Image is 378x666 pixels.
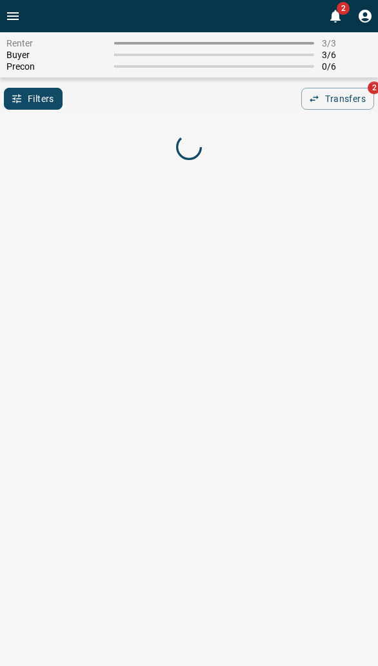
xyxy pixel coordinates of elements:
[322,61,372,72] span: 0 / 6
[301,88,374,110] button: Transfers
[323,3,348,29] button: 2
[322,38,372,48] span: 3 / 3
[352,3,378,29] button: Profile
[6,61,106,72] span: Precon
[322,50,372,60] span: 3 / 6
[6,50,106,60] span: Buyer
[4,88,63,110] button: Filters
[6,38,106,48] span: Renter
[337,2,350,15] span: 2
